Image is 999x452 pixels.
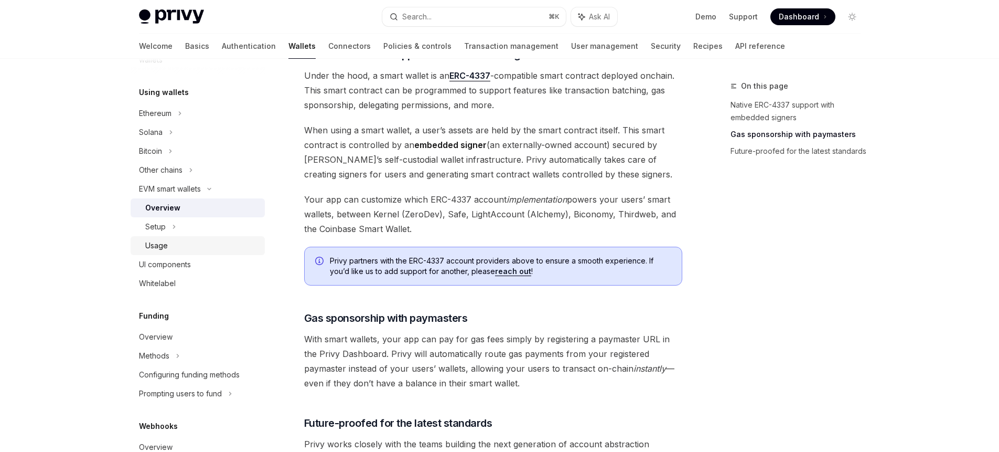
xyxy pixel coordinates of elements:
a: User management [571,34,638,59]
button: Ask AI [571,7,617,26]
a: Overview [131,198,265,217]
a: Demo [695,12,716,22]
a: API reference [735,34,785,59]
h5: Webhooks [139,420,178,433]
span: On this page [741,80,788,92]
span: When using a smart wallet, a user’s assets are held by the smart contract itself. This smart cont... [304,123,682,182]
em: implementation [507,194,567,205]
a: Security [651,34,681,59]
a: ERC-4337 [449,70,490,81]
div: Other chains [139,164,182,176]
span: ⌘ K [549,13,560,21]
div: Overview [145,202,180,214]
div: Setup [145,220,166,233]
span: Future-proofed for the latest standards [304,416,492,430]
a: Support [729,12,758,22]
div: Prompting users to fund [139,387,222,400]
a: Authentication [222,34,276,59]
span: Dashboard [779,12,819,22]
a: Basics [185,34,209,59]
svg: Info [315,257,326,267]
a: Gas sponsorship with paymasters [731,126,869,143]
a: Welcome [139,34,173,59]
img: light logo [139,9,204,24]
a: Recipes [693,34,723,59]
a: Transaction management [464,34,558,59]
span: With smart wallets, your app can pay for gas fees simply by registering a paymaster URL in the Pr... [304,332,682,391]
span: Under the hood, a smart wallet is an -compatible smart contract deployed onchain. This smart cont... [304,68,682,112]
a: Connectors [328,34,371,59]
a: Wallets [288,34,316,59]
div: Methods [139,350,169,362]
div: Solana [139,126,163,139]
h5: Using wallets [139,86,189,99]
div: Usage [145,239,168,252]
a: Native ERC-4337 support with embedded signers [731,97,869,126]
a: reach out [495,267,531,276]
div: Configuring funding methods [139,369,240,381]
a: Usage [131,236,265,255]
span: Your app can customize which ERC-4337 account powers your users’ smart wallets, between Kernel (Z... [304,192,682,236]
div: EVM smart wallets [139,183,201,195]
h5: Funding [139,310,169,322]
a: Dashboard [770,8,835,25]
div: Ethereum [139,107,171,120]
em: instantly [633,363,666,374]
a: Policies & controls [383,34,452,59]
div: UI components [139,258,191,271]
span: Gas sponsorship with paymasters [304,311,468,325]
a: Configuring funding methods [131,365,265,384]
div: Whitelabel [139,277,176,290]
div: Bitcoin [139,145,162,157]
strong: embedded signer [414,140,487,150]
a: Overview [131,328,265,346]
a: Whitelabel [131,274,265,293]
button: Search...⌘K [382,7,566,26]
div: Overview [139,331,173,343]
span: Privy partners with the ERC-4337 account providers above to ensure a smooth experience. If you’d ... [330,256,671,277]
span: Ask AI [589,12,610,22]
a: Future-proofed for the latest standards [731,143,869,160]
a: UI components [131,255,265,274]
div: Search... [402,10,432,23]
button: Toggle dark mode [844,8,861,25]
